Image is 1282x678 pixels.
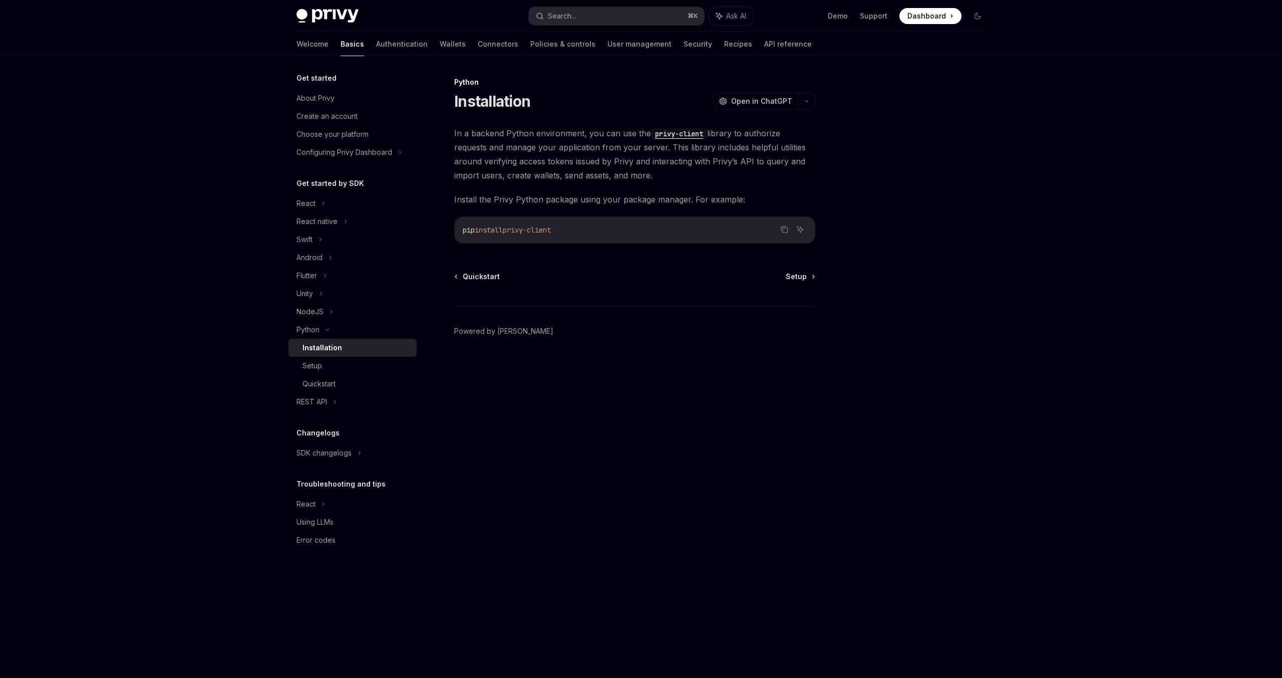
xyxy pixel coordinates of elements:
[454,326,553,336] a: Powered by [PERSON_NAME]
[302,360,322,372] div: Setup
[724,32,752,56] a: Recipes
[454,92,530,110] h1: Installation
[726,11,746,21] span: Ask AI
[296,215,338,228] div: React native
[778,223,791,236] button: Copy the contents from the code block
[454,126,815,182] span: In a backend Python environment, you can use the library to authorize requests and manage your ap...
[296,146,392,158] div: Configuring Privy Dashboard
[454,77,815,87] div: Python
[288,513,417,531] a: Using LLMs
[288,357,417,375] a: Setup
[907,11,946,21] span: Dashboard
[530,32,595,56] a: Policies & controls
[899,8,961,24] a: Dashboard
[302,342,342,354] div: Installation
[288,375,417,393] a: Quickstart
[296,72,337,84] h5: Get started
[828,11,848,21] a: Demo
[288,531,417,549] a: Error codes
[463,272,500,282] span: Quickstart
[296,110,358,122] div: Create an account
[341,32,364,56] a: Basics
[786,272,807,282] span: Setup
[296,288,313,300] div: Unity
[296,427,340,439] h5: Changelogs
[794,223,807,236] button: Ask AI
[463,225,475,235] span: pip
[296,498,315,510] div: React
[296,128,369,140] div: Choose your platform
[296,396,327,408] div: REST API
[440,32,466,56] a: Wallets
[731,96,792,106] span: Open in ChatGPT
[296,252,323,264] div: Android
[302,378,336,390] div: Quickstart
[296,92,335,104] div: About Privy
[296,197,315,209] div: React
[288,339,417,357] a: Installation
[296,447,352,459] div: SDK changelogs
[684,32,712,56] a: Security
[296,270,317,282] div: Flutter
[475,225,503,235] span: install
[288,125,417,143] a: Choose your platform
[688,12,698,20] span: ⌘ K
[713,93,798,110] button: Open in ChatGPT
[296,32,329,56] a: Welcome
[970,8,986,24] button: Toggle dark mode
[296,177,364,189] h5: Get started by SDK
[529,7,704,25] button: Search...⌘K
[296,9,359,23] img: dark logo
[764,32,812,56] a: API reference
[709,7,753,25] button: Ask AI
[296,478,386,490] h5: Troubleshooting and tips
[503,225,551,235] span: privy-client
[296,534,336,546] div: Error codes
[296,234,312,246] div: Swift
[288,107,417,125] a: Create an account
[651,128,707,139] code: privy-client
[454,192,815,206] span: Install the Privy Python package using your package manager. For example:
[296,306,324,318] div: NodeJS
[296,324,319,336] div: Python
[651,128,707,138] a: privy-client
[455,272,500,282] a: Quickstart
[548,10,576,22] div: Search...
[376,32,428,56] a: Authentication
[786,272,814,282] a: Setup
[478,32,518,56] a: Connectors
[607,32,672,56] a: User management
[860,11,887,21] a: Support
[288,89,417,107] a: About Privy
[296,516,334,528] div: Using LLMs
